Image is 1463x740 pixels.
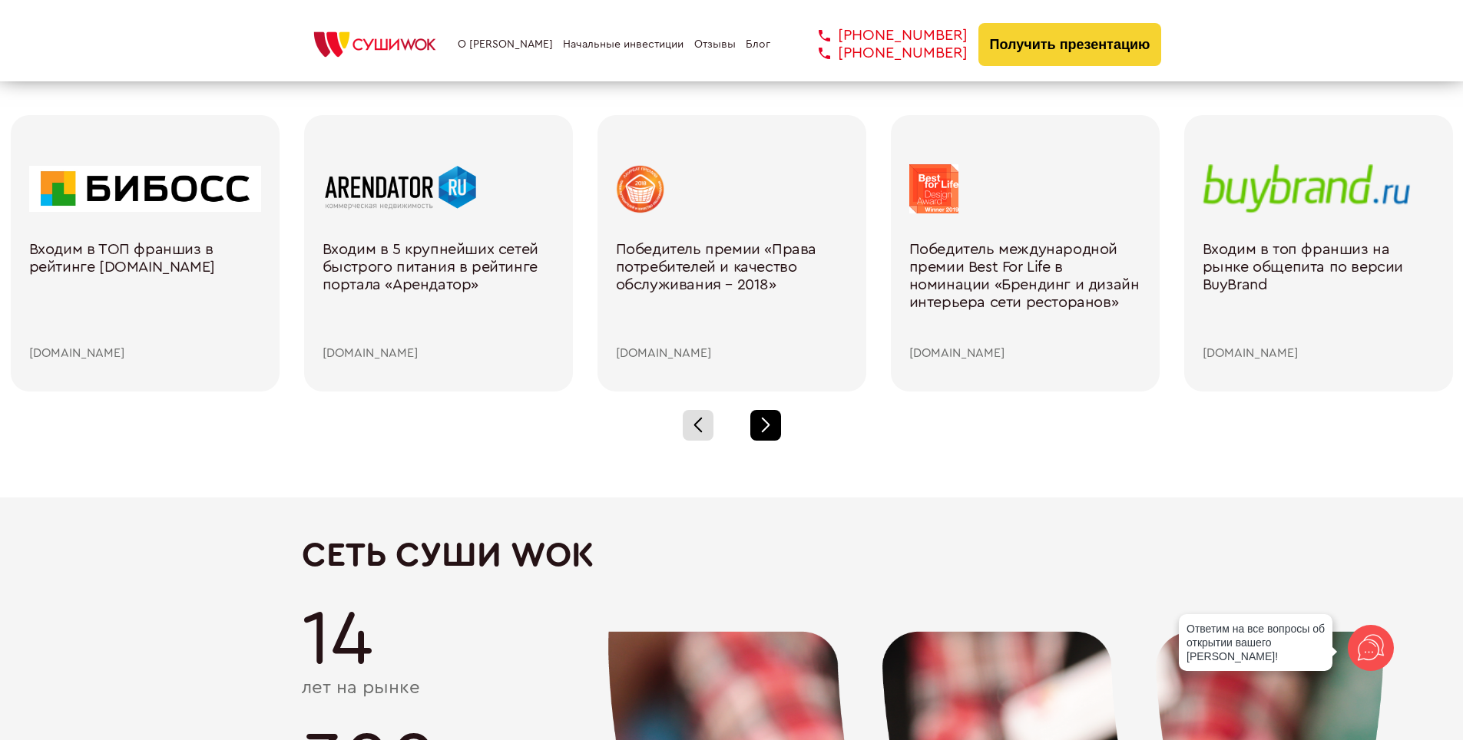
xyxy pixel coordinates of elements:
div: Ответим на все вопросы об открытии вашего [PERSON_NAME]! [1179,614,1332,671]
div: Победитель премии «Права потребителей и качество обслуживания – 2018» [616,241,848,347]
a: [PHONE_NUMBER] [796,45,968,62]
div: [DOMAIN_NAME] [616,346,848,360]
a: [PHONE_NUMBER] [796,27,968,45]
a: Отзывы [694,38,736,51]
a: Блог [746,38,770,51]
div: лет на рынке [302,678,1162,699]
div: [DOMAIN_NAME] [323,346,554,360]
div: Победитель международной премии Best For Life в номинации «Брендинг и дизайн интерьера сети ресто... [909,241,1141,347]
a: О [PERSON_NAME] [458,38,553,51]
a: Начальные инвестиции [563,38,684,51]
img: СУШИWOK [302,28,448,61]
div: [DOMAIN_NAME] [909,346,1141,360]
div: 14 [302,601,1162,678]
div: [DOMAIN_NAME] [1203,346,1435,360]
div: Входим в 5 крупнейших сетей быстрого питания в рейтинге портала «Арендатор» [323,241,554,347]
h2: Сеть Суши Wok [302,536,1162,575]
button: Получить презентацию [978,23,1162,66]
div: [DOMAIN_NAME] [29,346,261,360]
div: Входим в ТОП франшиз в рейтинге [DOMAIN_NAME] [29,241,261,347]
div: Входим в топ франшиз на рынке общепита по версии BuyBrand [1203,241,1435,347]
